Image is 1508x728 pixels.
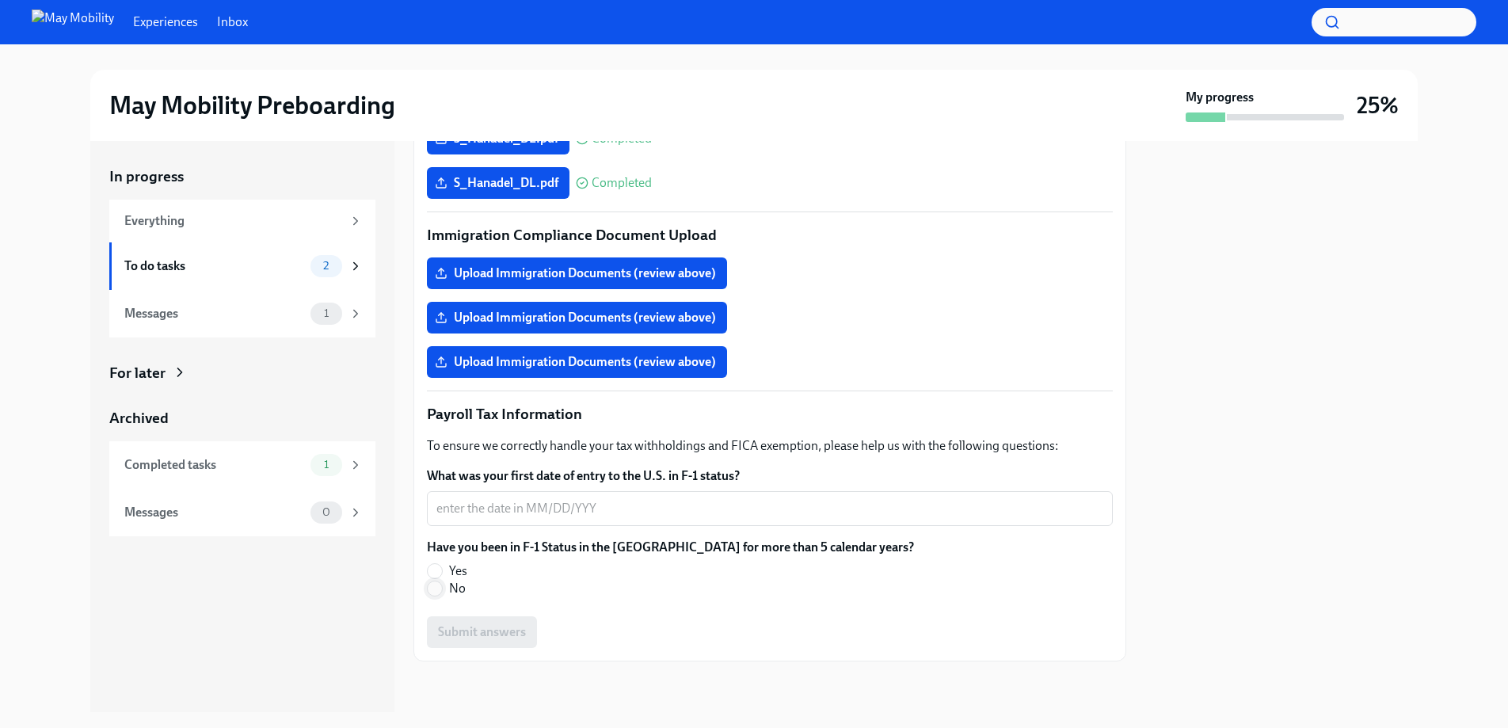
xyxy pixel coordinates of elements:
[438,354,716,370] span: Upload Immigration Documents (review above)
[314,260,338,272] span: 2
[109,363,375,383] a: For later
[592,177,652,189] span: Completed
[438,265,716,281] span: Upload Immigration Documents (review above)
[449,580,466,597] span: No
[438,310,716,326] span: Upload Immigration Documents (review above)
[124,456,304,474] div: Completed tasks
[427,437,1113,455] p: To ensure we correctly handle your tax withholdings and FICA exemption, please help us with the f...
[427,346,727,378] label: Upload Immigration Documents (review above)
[109,200,375,242] a: Everything
[427,467,1113,485] label: What was your first date of entry to the U.S. in F-1 status?
[217,13,248,31] a: Inbox
[427,302,727,334] label: Upload Immigration Documents (review above)
[313,506,340,518] span: 0
[1186,89,1254,106] strong: My progress
[427,257,727,289] label: Upload Immigration Documents (review above)
[427,167,569,199] label: S_Hanadel_DL.pdf
[109,441,375,489] a: Completed tasks1
[124,504,304,521] div: Messages
[109,489,375,536] a: Messages0
[438,175,558,191] span: S_Hanadel_DL.pdf
[109,363,166,383] div: For later
[109,90,395,121] h2: May Mobility Preboarding
[427,225,1113,246] p: Immigration Compliance Document Upload
[109,242,375,290] a: To do tasks2
[109,290,375,337] a: Messages1
[124,212,342,230] div: Everything
[314,307,338,319] span: 1
[592,132,652,145] span: Completed
[314,459,338,471] span: 1
[427,539,914,556] label: Have you been in F-1 Status in the [GEOGRAPHIC_DATA] for more than 5 calendar years?
[109,408,375,429] a: Archived
[124,257,304,275] div: To do tasks
[133,13,198,31] a: Experiences
[124,305,304,322] div: Messages
[1357,91,1399,120] h3: 25%
[32,10,114,35] img: May Mobility
[109,166,375,187] a: In progress
[427,404,1113,425] p: Payroll Tax Information
[449,562,467,580] span: Yes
